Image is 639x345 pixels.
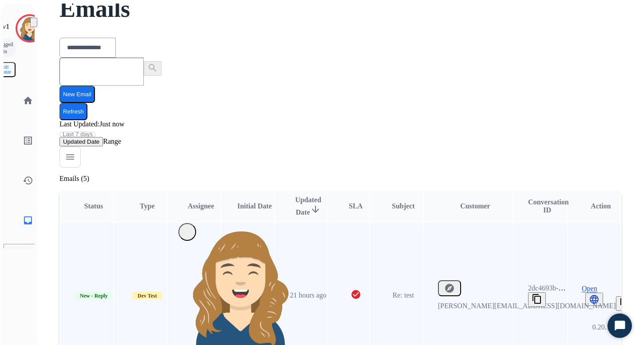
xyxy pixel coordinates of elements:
span: Status [84,202,103,210]
span: Conversation ID [528,198,569,214]
span: [PERSON_NAME][EMAIL_ADDRESS][DOMAIN_NAME] [438,302,616,310]
button: Updated Date [59,137,103,146]
span: Range [59,137,121,145]
span: SLA [349,202,363,210]
span: Last 7 days [63,133,93,136]
p: Emails (5) [59,175,621,183]
mat-icon: inbox [23,215,33,226]
span: New - Reply [75,292,113,300]
button: Start Chat [607,314,632,338]
img: avatar [17,16,42,41]
mat-icon: arrow_downward [310,204,321,215]
span: Last Updated: [59,120,99,128]
p: 0.20.1027RC [592,322,630,333]
mat-icon: explore [444,283,455,294]
span: Updated Date [295,196,321,216]
span: Just now [99,120,124,128]
mat-icon: search [147,63,158,73]
span: Assignee [188,202,214,210]
mat-icon: content_copy [619,298,630,308]
span: Type [140,202,154,210]
th: Action [568,191,620,222]
svg: Open Chat [614,320,626,332]
mat-icon: content_copy [532,294,542,304]
mat-icon: home [23,95,33,106]
span: Subject [392,202,415,210]
span: Open [582,285,597,293]
button: Last 7 days [59,132,96,137]
mat-icon: history [23,175,33,186]
button: Refresh [59,103,87,120]
mat-icon: list_alt [23,135,33,146]
span: Initial Date [237,202,272,210]
span: 21 hours ago [290,291,327,299]
button: New Email [59,86,95,103]
mat-icon: language [589,294,600,305]
span: Dev Test [132,292,162,300]
mat-icon: menu [65,152,75,162]
mat-icon: check_circle [351,289,361,300]
span: Customer [460,202,490,210]
span: Re: test [393,291,414,299]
